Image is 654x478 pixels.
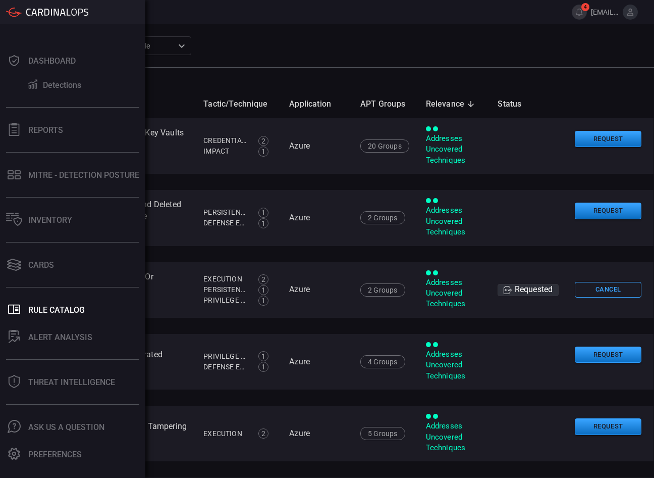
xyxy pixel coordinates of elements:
[426,277,482,310] div: Addresses Uncovered Techniques
[203,295,247,306] div: Privilege Escalation
[575,418,641,435] button: Request
[360,355,405,368] div: 4 Groups
[281,118,352,174] td: Azure
[281,334,352,390] td: Azure
[203,218,247,228] div: Defense Evasion
[258,136,268,146] div: 2
[360,211,405,224] div: 2 Groups
[575,131,641,148] button: Request
[360,283,405,297] div: 2 Groups
[203,428,247,439] div: Execution
[281,190,352,246] td: Azure
[258,274,268,284] div: 2
[426,421,482,453] div: Addresses Uncovered Techniques
[203,135,247,146] div: Credential Access
[575,282,641,298] button: Cancel
[581,3,589,11] span: 4
[258,218,268,228] div: 1
[498,98,534,110] span: Status
[258,362,268,372] div: 1
[498,284,559,296] div: Requested
[203,274,247,284] div: Execution
[203,284,247,295] div: Persistence
[28,125,63,135] font: Reports
[289,98,344,110] span: Application
[28,377,115,387] font: Threat Intelligence
[28,215,72,225] font: Inventory
[258,147,268,157] div: 1
[28,56,76,66] font: Dashboard
[360,139,409,153] div: 20 Groups
[195,89,281,118] th: Tactic/Technique
[258,351,268,361] div: 1
[203,362,247,372] div: Defense Evasion
[28,450,82,459] font: Preferences
[426,133,482,166] div: Addresses Uncovered Techniques
[426,98,478,110] span: Relevance
[28,170,139,180] font: MITRE - Detection Posture
[28,305,85,315] font: Rule Catalog
[258,285,268,295] div: 1
[28,260,54,270] font: Cards
[28,422,104,432] font: Ask Us A Question
[572,5,587,20] button: 4
[203,351,247,362] div: Privilege Escalation
[360,427,405,440] div: 5 Groups
[203,146,247,157] div: Impact
[28,332,92,342] font: ALERT ANALYSIS
[43,80,81,90] font: Detections
[575,347,641,363] button: Request
[258,208,268,218] div: 1
[203,207,247,218] div: Persistence
[281,262,352,318] td: Azure
[575,203,641,219] button: Request
[258,296,268,306] div: 1
[281,406,352,461] td: Azure
[591,8,619,16] span: [EMAIL_ADDRESS][DOMAIN_NAME]
[426,349,482,381] div: Addresses Uncovered Techniques
[426,205,482,237] div: Addresses Uncovered Techniques
[258,428,268,439] div: 2
[352,89,417,118] th: APT Groups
